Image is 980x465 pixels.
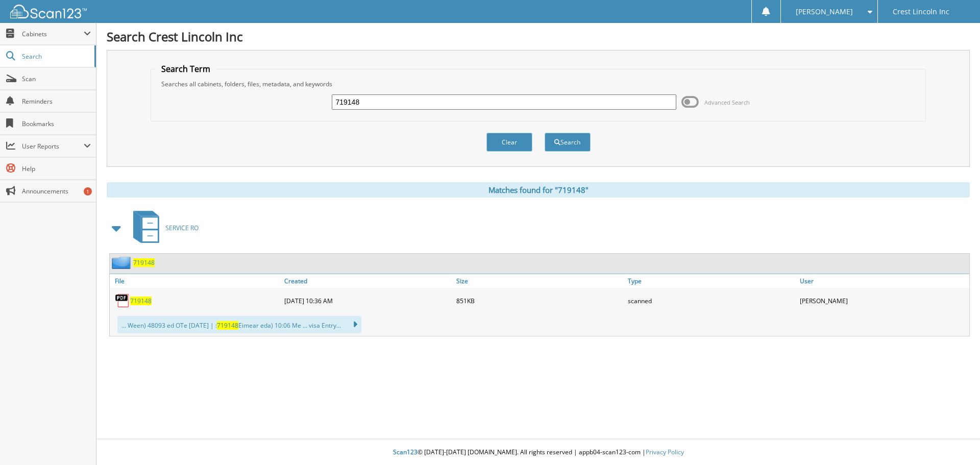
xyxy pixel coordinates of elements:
[22,187,91,195] span: Announcements
[127,208,199,248] a: SERVICE RO
[486,133,532,152] button: Clear
[112,256,133,269] img: folder2.png
[117,316,361,333] div: ... Ween) 48093 ed OTe [DATE] | : Eimear eda) 10:06 Me ... visa Entry...
[282,290,454,311] div: [DATE] 10:36 AM
[22,52,89,61] span: Search
[156,63,215,75] legend: Search Term
[84,187,92,195] div: 1
[10,5,87,18] img: scan123-logo-white.svg
[646,448,684,456] a: Privacy Policy
[282,274,454,288] a: Created
[797,290,969,311] div: [PERSON_NAME]
[156,80,921,88] div: Searches all cabinets, folders, files, metadata, and keywords
[545,133,591,152] button: Search
[22,30,84,38] span: Cabinets
[165,224,199,232] span: SERVICE RO
[625,290,797,311] div: scanned
[796,9,853,15] span: [PERSON_NAME]
[107,28,970,45] h1: Search Crest Lincoln Inc
[96,440,980,465] div: © [DATE]-[DATE] [DOMAIN_NAME]. All rights reserved | appb04-scan123-com |
[893,9,949,15] span: Crest Lincoln Inc
[704,99,750,106] span: Advanced Search
[625,274,797,288] a: Type
[22,119,91,128] span: Bookmarks
[22,75,91,83] span: Scan
[217,321,238,330] span: 719148
[115,293,130,308] img: PDF.png
[107,182,970,198] div: Matches found for "719148"
[454,290,626,311] div: 851KB
[22,142,84,151] span: User Reports
[393,448,418,456] span: Scan123
[22,97,91,106] span: Reminders
[110,274,282,288] a: File
[130,297,152,305] a: 719148
[454,274,626,288] a: Size
[133,258,155,267] a: 719148
[22,164,91,173] span: Help
[797,274,969,288] a: User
